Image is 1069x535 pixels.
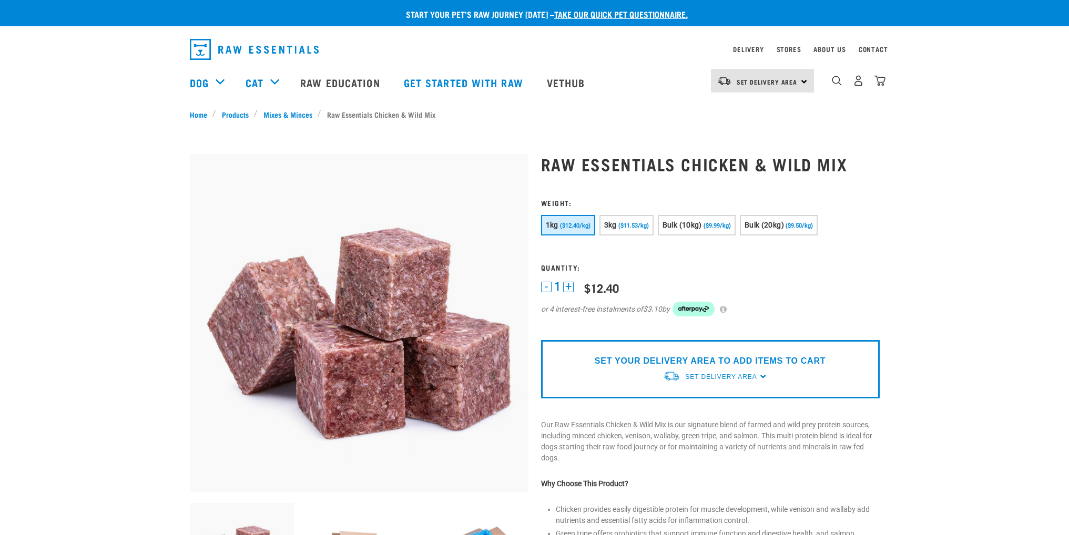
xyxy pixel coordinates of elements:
[181,35,888,64] nav: dropdown navigation
[541,302,880,316] div: or 4 interest-free instalments of by
[541,263,880,271] h3: Quantity:
[541,215,595,235] button: 1kg ($12.40/kg)
[541,282,552,292] button: -
[658,215,736,235] button: Bulk (10kg) ($9.99/kg)
[733,47,763,51] a: Delivery
[663,371,680,382] img: van-moving.png
[190,75,209,90] a: Dog
[541,199,880,207] h3: Weight:
[832,76,842,86] img: home-icon-1@2x.png
[554,12,688,16] a: take our quick pet questionnaire.
[190,39,319,60] img: Raw Essentials Logo
[216,109,254,120] a: Products
[777,47,801,51] a: Stores
[685,373,757,380] span: Set Delivery Area
[246,75,263,90] a: Cat
[717,76,731,86] img: van-moving.png
[190,109,213,120] a: Home
[643,304,662,315] span: $3.10
[604,221,617,229] span: 3kg
[563,282,574,292] button: +
[393,61,536,104] a: Get started with Raw
[874,75,885,86] img: home-icon@2x.png
[560,222,591,229] span: ($12.40/kg)
[618,222,649,229] span: ($11.53/kg)
[859,47,888,51] a: Contact
[745,221,784,229] span: Bulk (20kg)
[813,47,846,51] a: About Us
[541,155,880,173] h1: Raw Essentials Chicken & Wild Mix
[786,222,813,229] span: ($9.50/kg)
[740,215,818,235] button: Bulk (20kg) ($9.50/kg)
[541,419,880,464] p: Our Raw Essentials Chicken & Wild Mix is our signature blend of farmed and wild prey protein sour...
[853,75,864,86] img: user.png
[584,281,619,294] div: $12.40
[704,222,731,229] span: ($9.99/kg)
[673,302,715,316] img: Afterpay
[290,61,393,104] a: Raw Education
[556,504,880,526] li: Chicken provides easily digestible protein for muscle development, while venison and wallaby add ...
[541,479,628,488] strong: Why Choose This Product?
[737,80,798,84] span: Set Delivery Area
[595,355,826,367] p: SET YOUR DELIVERY AREA TO ADD ITEMS TO CART
[663,221,702,229] span: Bulk (10kg)
[554,281,561,292] span: 1
[599,215,654,235] button: 3kg ($11.53/kg)
[546,221,558,229] span: 1kg
[190,109,880,120] nav: breadcrumbs
[190,154,528,492] img: Pile Of Cubed Chicken Wild Meat Mix
[536,61,598,104] a: Vethub
[258,109,318,120] a: Mixes & Minces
